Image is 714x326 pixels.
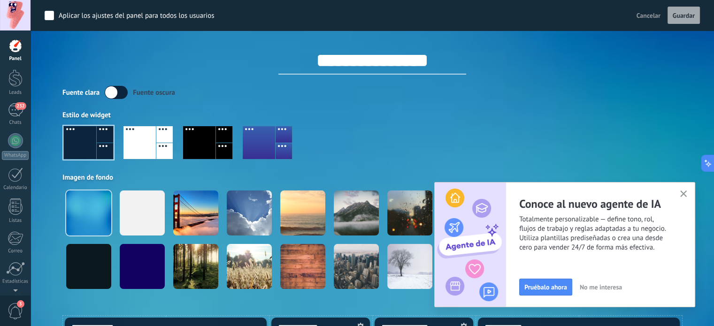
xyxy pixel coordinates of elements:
div: Estilo de widget [62,111,682,120]
div: Calendario [2,185,29,191]
div: Correo [2,248,29,254]
span: Cancelar [637,11,660,20]
button: Guardar [668,7,700,24]
div: Aplicar los ajustes del panel para todos los usuarios [59,11,215,21]
div: Fuente clara [62,88,100,97]
div: Chats [2,120,29,126]
button: Cancelar [633,8,664,23]
div: Listas [2,218,29,224]
span: 232 [15,102,26,110]
button: No me interesa [576,280,626,294]
h2: Conoce al nuevo agente de IA [519,197,695,211]
div: Leads [2,90,29,96]
img: ai_agent_activation_popup_ES.png [435,182,506,307]
span: Pruébalo ahora [524,284,567,290]
div: Imagen de fondo [62,173,682,182]
span: No me interesa [580,284,622,290]
span: 3 [17,300,24,308]
div: Panel [2,56,29,62]
div: Estadísticas [2,279,29,285]
div: Fuente oscura [133,88,175,97]
span: Totalmente personalizable — define tono, rol, flujos de trabajo y reglas adaptadas a tu negocio. ... [519,215,695,252]
span: Guardar [673,12,695,19]
button: Pruébalo ahora [519,279,572,296]
div: WhatsApp [2,151,29,160]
